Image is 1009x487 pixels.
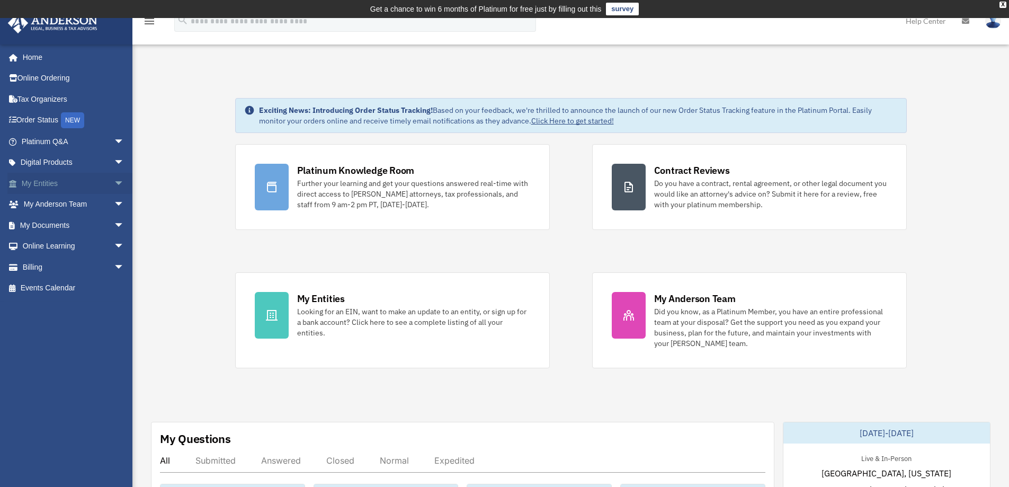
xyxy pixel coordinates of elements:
a: Tax Organizers [7,88,140,110]
div: Further your learning and get your questions answered real-time with direct access to [PERSON_NAM... [297,178,530,210]
span: arrow_drop_down [114,215,135,236]
div: Do you have a contract, rental agreement, or other legal document you would like an attorney's ad... [654,178,887,210]
div: My Anderson Team [654,292,736,305]
div: Submitted [195,455,236,466]
div: Live & In-Person [853,452,920,463]
a: menu [143,19,156,28]
div: Platinum Knowledge Room [297,164,415,177]
div: NEW [61,112,84,128]
span: arrow_drop_down [114,131,135,153]
span: arrow_drop_down [114,256,135,278]
img: Anderson Advisors Platinum Portal [5,13,101,33]
a: My Anderson Team Did you know, as a Platinum Member, you have an entire professional team at your... [592,272,907,368]
a: Platinum Q&Aarrow_drop_down [7,131,140,152]
span: arrow_drop_down [114,173,135,194]
strong: Exciting News: Introducing Order Status Tracking! [259,105,433,115]
div: Closed [326,455,354,466]
a: Click Here to get started! [531,116,614,126]
a: Events Calendar [7,278,140,299]
a: My Anderson Teamarrow_drop_down [7,194,140,215]
span: arrow_drop_down [114,236,135,258]
a: My Entities Looking for an EIN, want to make an update to an entity, or sign up for a bank accoun... [235,272,550,368]
a: Contract Reviews Do you have a contract, rental agreement, or other legal document you would like... [592,144,907,230]
i: search [177,14,189,26]
div: Get a chance to win 6 months of Platinum for free just by filling out this [370,3,602,15]
div: Based on your feedback, we're thrilled to announce the launch of our new Order Status Tracking fe... [259,105,898,126]
a: Billingarrow_drop_down [7,256,140,278]
a: My Entitiesarrow_drop_down [7,173,140,194]
span: [GEOGRAPHIC_DATA], [US_STATE] [822,467,951,480]
i: menu [143,15,156,28]
a: Home [7,47,135,68]
div: All [160,455,170,466]
div: close [999,2,1006,8]
span: arrow_drop_down [114,194,135,216]
a: Online Learningarrow_drop_down [7,236,140,257]
img: User Pic [985,13,1001,29]
div: My Questions [160,431,231,447]
a: survey [606,3,639,15]
div: Looking for an EIN, want to make an update to an entity, or sign up for a bank account? Click her... [297,306,530,338]
a: Digital Productsarrow_drop_down [7,152,140,173]
span: arrow_drop_down [114,152,135,174]
div: Contract Reviews [654,164,730,177]
a: Platinum Knowledge Room Further your learning and get your questions answered real-time with dire... [235,144,550,230]
div: Answered [261,455,301,466]
div: [DATE]-[DATE] [783,422,990,444]
div: Did you know, as a Platinum Member, you have an entire professional team at your disposal? Get th... [654,306,887,349]
div: Expedited [434,455,475,466]
a: Online Ordering [7,68,140,89]
div: My Entities [297,292,345,305]
div: Normal [380,455,409,466]
a: My Documentsarrow_drop_down [7,215,140,236]
a: Order StatusNEW [7,110,140,131]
